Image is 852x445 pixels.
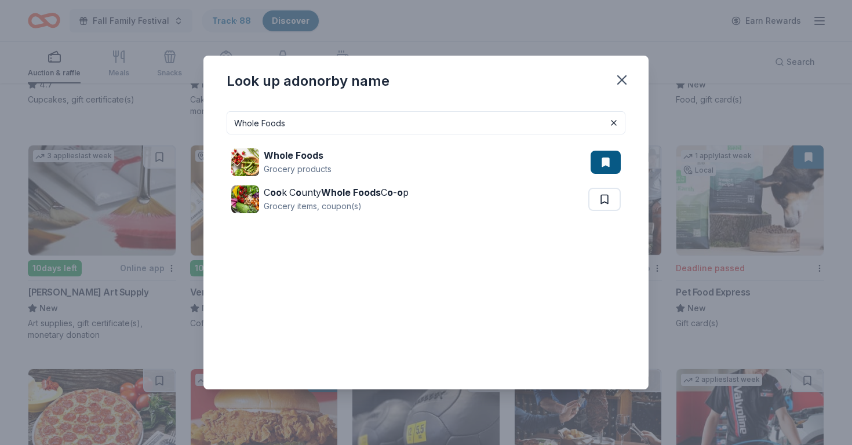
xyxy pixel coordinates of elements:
img: Image for Cook County Whole Foods Co-op [231,185,259,213]
div: Grocery items, coupon(s) [264,199,409,213]
strong: Whole Foods [264,149,323,161]
strong: oo [270,187,282,198]
strong: o [296,187,301,198]
input: Search [227,111,625,134]
div: C k C unty C - p [264,185,409,199]
div: Grocery products [264,162,332,176]
img: Image for Whole Foods [231,148,259,176]
strong: Whole Foods [321,187,381,198]
strong: o [387,187,393,198]
strong: o [397,187,403,198]
div: Look up a donor by name [227,72,389,90]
